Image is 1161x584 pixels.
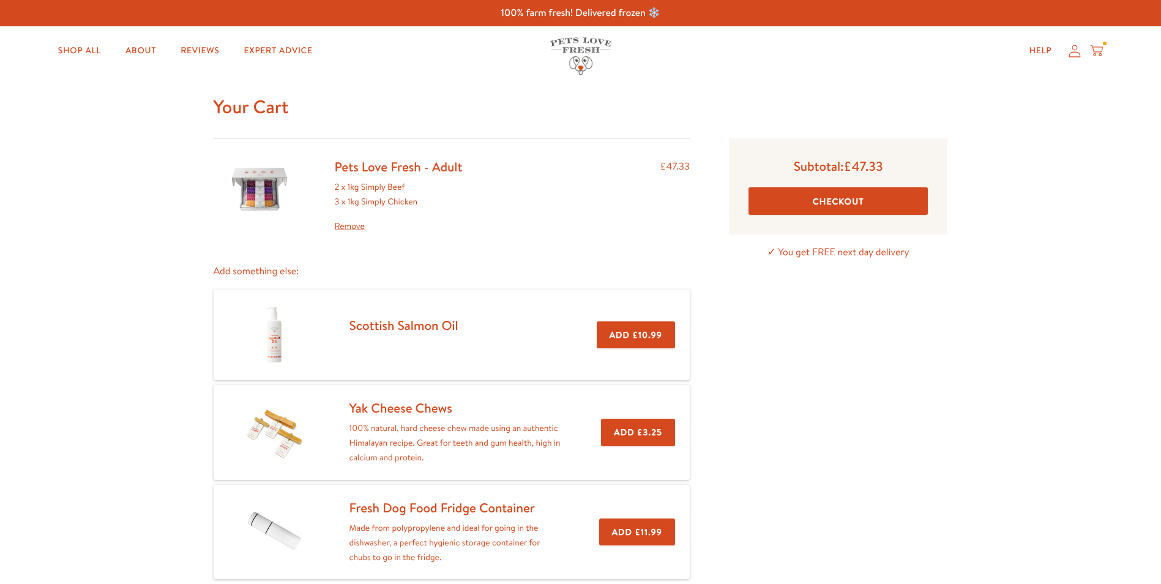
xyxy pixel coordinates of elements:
[244,402,305,463] img: Yak Cheese Chews
[550,37,611,75] img: Pets Love Fresh
[660,159,690,234] div: £47.33
[234,39,323,63] a: Expert Advice
[349,421,562,465] p: 100% natural, hard cheese chew made using an authentic Himalayan recipe. Great for teeth and gum ...
[597,321,675,349] button: Add £10.99
[116,39,166,63] a: About
[349,316,458,334] a: Scottish Salmon Oil
[335,180,463,233] div: 2 x 1kg Simply Beef 3 x 1kg Simply Chicken
[729,244,947,261] p: ✓ You get FREE next day delivery
[349,499,535,517] a: Fresh Dog Food Fridge Container
[748,158,928,174] p: Subtotal:
[335,158,463,176] a: Pets Love Fresh - Adult
[48,39,111,63] a: Shop All
[601,419,675,446] button: Add £3.25
[1019,39,1061,63] a: Help
[214,95,948,119] h1: Your Cart
[599,518,675,546] button: Add £11.99
[349,399,452,417] a: Yak Cheese Chews
[844,157,883,175] span: £47.33
[214,263,690,280] p: Add something else:
[171,39,229,63] a: Reviews
[244,304,305,365] img: Scottish Salmon Oil
[349,521,560,564] p: Made from polypropylene and ideal for going in the dishwasher, a perfect hygienic storage contain...
[335,219,463,234] a: Remove
[748,187,928,215] button: Checkout
[244,503,305,561] img: Fresh Dog Food Fridge Container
